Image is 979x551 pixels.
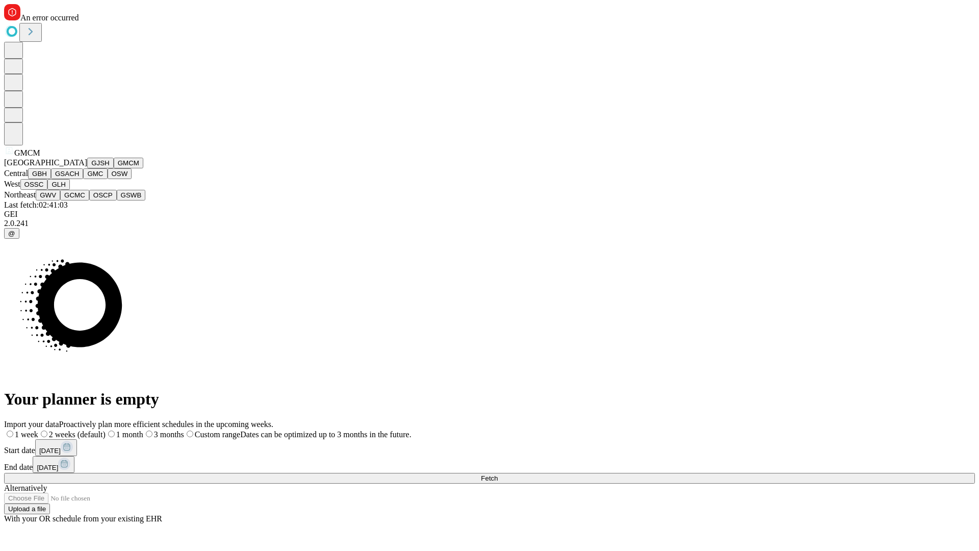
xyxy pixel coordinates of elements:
span: West [4,180,20,188]
span: [DATE] [37,464,58,471]
span: Fetch [481,474,498,482]
span: With your OR schedule from your existing EHR [4,514,162,523]
input: 1 week [7,431,13,437]
button: GLH [47,179,69,190]
button: Upload a file [4,504,50,514]
button: @ [4,228,19,239]
button: OSCP [89,190,117,201]
button: GJSH [87,158,114,168]
button: GSACH [51,168,83,179]
span: Central [4,169,28,178]
button: GSWB [117,190,146,201]
span: Northeast [4,190,36,199]
span: An error occurred [20,13,79,22]
button: Fetch [4,473,975,484]
div: 2.0.241 [4,219,975,228]
div: End date [4,456,975,473]
span: Proactively plan more efficient schedules in the upcoming weeks. [59,420,273,429]
span: [GEOGRAPHIC_DATA] [4,158,87,167]
button: [DATE] [33,456,74,473]
span: [DATE] [39,447,61,455]
span: @ [8,230,15,237]
span: 1 month [116,430,143,439]
button: GMCM [114,158,143,168]
span: Import your data [4,420,59,429]
span: Last fetch: 02:41:03 [4,201,68,209]
input: 2 weeks (default) [41,431,47,437]
button: OSSC [20,179,48,190]
button: OSW [108,168,132,179]
span: Dates can be optimized up to 3 months in the future. [240,430,411,439]
span: 1 week [15,430,38,439]
button: GMC [83,168,107,179]
div: GEI [4,210,975,219]
span: Alternatively [4,484,47,492]
span: GMCM [14,148,40,157]
span: 2 weeks (default) [49,430,106,439]
button: GCMC [60,190,89,201]
button: GWV [36,190,60,201]
button: [DATE] [35,439,77,456]
input: 1 month [108,431,115,437]
div: Start date [4,439,975,456]
h1: Your planner is empty [4,390,975,409]
span: Custom range [195,430,240,439]
input: 3 months [146,431,152,437]
span: 3 months [154,430,184,439]
button: GBH [28,168,51,179]
input: Custom rangeDates can be optimized up to 3 months in the future. [187,431,193,437]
